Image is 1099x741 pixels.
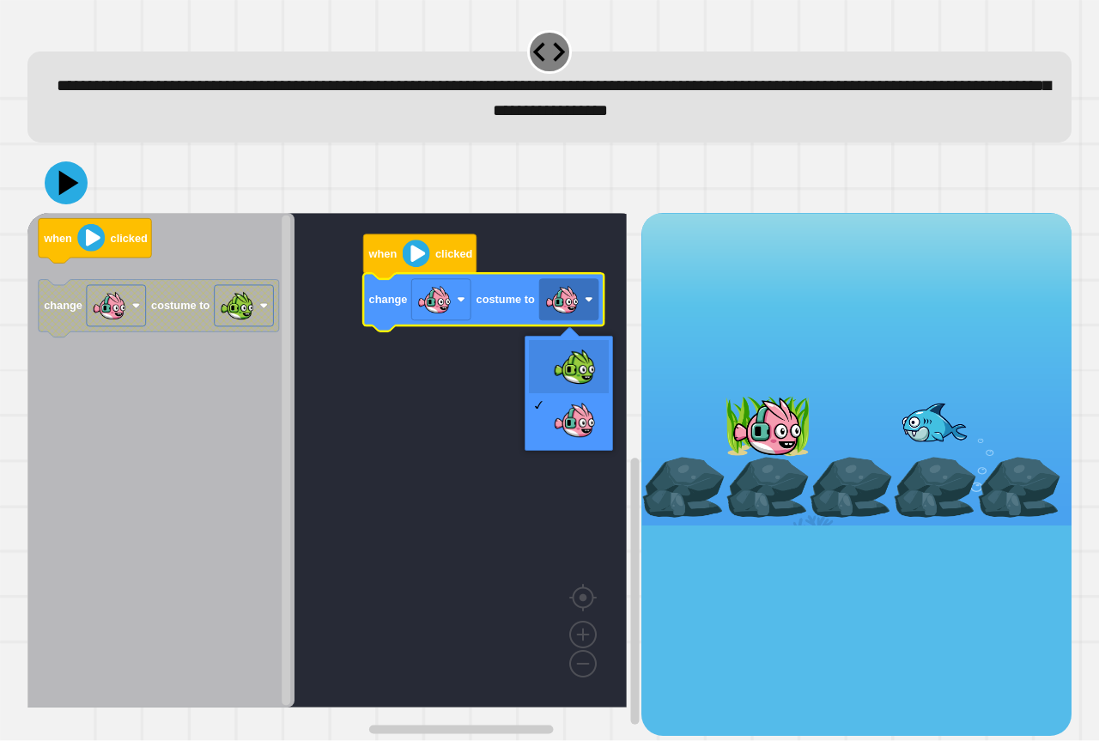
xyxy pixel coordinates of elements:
[369,294,408,307] text: change
[435,248,472,261] text: clicked
[553,398,596,441] img: PinkFish
[44,300,82,313] text: change
[477,294,535,307] text: costume to
[43,232,72,245] text: when
[111,232,148,245] text: clicked
[151,300,209,313] text: costume to
[368,248,398,261] text: when
[27,213,641,735] div: Blockly Workspace
[553,345,596,388] img: GreenFish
